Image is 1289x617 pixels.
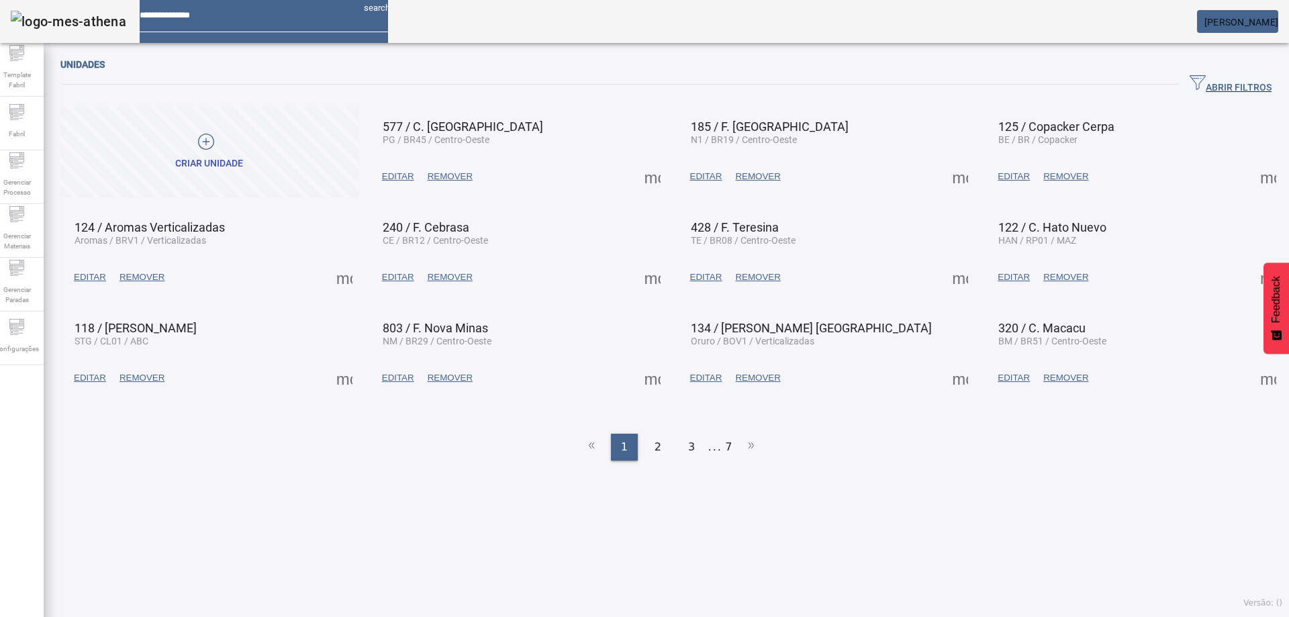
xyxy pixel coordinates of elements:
[5,125,29,143] span: Fabril
[683,164,729,189] button: EDITAR
[175,157,243,171] div: Criar unidade
[1043,170,1088,183] span: REMOVER
[421,366,479,390] button: REMOVER
[120,271,164,284] span: REMOVER
[67,366,113,390] button: EDITAR
[690,371,722,385] span: EDITAR
[688,439,695,455] span: 3
[683,265,729,289] button: EDITAR
[655,439,661,455] span: 2
[383,235,488,246] span: CE / BR12 / Centro-Oeste
[75,321,197,335] span: 118 / [PERSON_NAME]
[991,164,1037,189] button: EDITAR
[1037,265,1095,289] button: REMOVER
[1037,366,1095,390] button: REMOVER
[11,11,126,32] img: logo-mes-athena
[113,366,171,390] button: REMOVER
[690,170,722,183] span: EDITAR
[735,271,780,284] span: REMOVER
[383,134,489,145] span: PG / BR45 / Centro-Oeste
[383,220,469,234] span: 240 / F. Cebrasa
[421,164,479,189] button: REMOVER
[1190,75,1272,95] span: ABRIR FILTROS
[75,336,148,346] span: STG / CL01 / ABC
[60,59,105,70] span: Unidades
[120,371,164,385] span: REMOVER
[728,164,787,189] button: REMOVER
[691,220,779,234] span: 428 / F. Teresina
[1256,265,1280,289] button: Mais
[998,134,1078,145] span: BE / BR / Copacker
[375,366,421,390] button: EDITAR
[74,371,106,385] span: EDITAR
[428,170,473,183] span: REMOVER
[998,271,1030,284] span: EDITAR
[640,164,665,189] button: Mais
[998,336,1106,346] span: BM / BR51 / Centro-Oeste
[67,265,113,289] button: EDITAR
[383,120,543,134] span: 577 / C. [GEOGRAPHIC_DATA]
[113,265,171,289] button: REMOVER
[421,265,479,289] button: REMOVER
[728,366,787,390] button: REMOVER
[382,271,414,284] span: EDITAR
[691,134,797,145] span: N1 / BR19 / Centro-Oeste
[383,336,491,346] span: NM / BR29 / Centro-Oeste
[998,120,1114,134] span: 125 / Copacker Cerpa
[725,434,732,461] li: 7
[735,170,780,183] span: REMOVER
[382,170,414,183] span: EDITAR
[1256,164,1280,189] button: Mais
[1043,371,1088,385] span: REMOVER
[691,321,932,335] span: 134 / [PERSON_NAME] [GEOGRAPHIC_DATA]
[75,235,206,246] span: Aromas / BRV1 / Verticalizadas
[75,220,225,234] span: 124 / Aromas Verticalizadas
[708,434,722,461] li: ...
[998,235,1076,246] span: HAN / RP01 / MAZ
[728,265,787,289] button: REMOVER
[332,265,356,289] button: Mais
[683,366,729,390] button: EDITAR
[1204,17,1278,28] span: [PERSON_NAME]
[1256,366,1280,390] button: Mais
[428,271,473,284] span: REMOVER
[1270,276,1282,323] span: Feedback
[640,366,665,390] button: Mais
[998,371,1030,385] span: EDITAR
[735,371,780,385] span: REMOVER
[375,265,421,289] button: EDITAR
[948,265,972,289] button: Mais
[691,235,796,246] span: TE / BR08 / Centro-Oeste
[332,366,356,390] button: Mais
[428,371,473,385] span: REMOVER
[998,321,1086,335] span: 320 / C. Macacu
[640,265,665,289] button: Mais
[1037,164,1095,189] button: REMOVER
[991,366,1037,390] button: EDITAR
[998,220,1106,234] span: 122 / C. Hato Nuevo
[60,107,359,197] button: Criar unidade
[991,265,1037,289] button: EDITAR
[1263,263,1289,354] button: Feedback - Mostrar pesquisa
[375,164,421,189] button: EDITAR
[74,271,106,284] span: EDITAR
[998,170,1030,183] span: EDITAR
[690,271,722,284] span: EDITAR
[691,336,814,346] span: Oruro / BOV1 / Verticalizadas
[1243,598,1282,608] span: Versão: ()
[382,371,414,385] span: EDITAR
[1043,271,1088,284] span: REMOVER
[1179,73,1282,97] button: ABRIR FILTROS
[948,164,972,189] button: Mais
[691,120,849,134] span: 185 / F. [GEOGRAPHIC_DATA]
[948,366,972,390] button: Mais
[383,321,488,335] span: 803 / F. Nova Minas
